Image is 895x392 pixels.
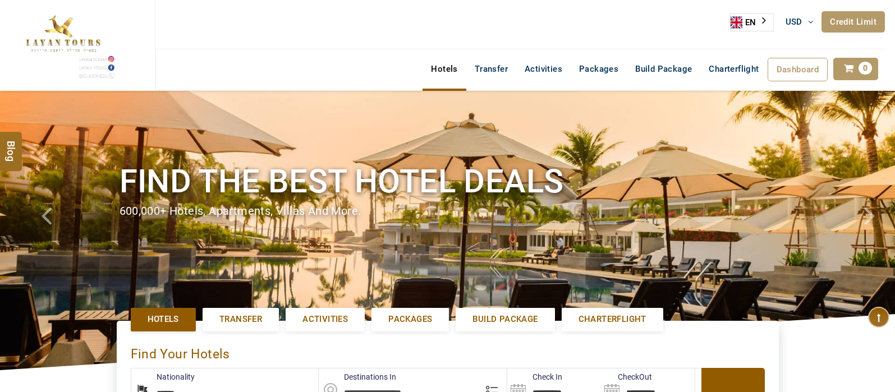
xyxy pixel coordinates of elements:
a: Activities [286,308,365,331]
span: 0 [859,62,872,75]
span: Activities [302,313,348,325]
span: Build Package [472,313,538,325]
a: Build Package [627,58,700,80]
a: Activities [516,58,571,80]
a: Transfer [203,308,279,331]
span: Dashboard [777,64,819,75]
span: USD [786,17,802,27]
a: Build Package [456,308,554,331]
label: CheckOut [601,371,652,382]
a: Packages [371,308,449,331]
span: Packages [388,313,432,325]
span: Hotels [148,313,179,325]
a: 0 [833,58,878,80]
label: Check In [507,371,562,382]
img: The Royal Line Holidays [8,5,117,81]
span: Charterflight [579,313,646,325]
a: EN [731,14,773,31]
a: Packages [571,58,627,80]
a: Charterflight [700,58,767,80]
span: Charterflight [709,64,759,74]
div: 600,000+ hotels, apartments, villas and more. [120,203,776,219]
a: Credit Limit [821,11,885,33]
div: Find Your Hotels [131,335,765,368]
a: Hotels [131,308,196,331]
a: Hotels [423,58,466,80]
label: Destinations In [319,371,396,382]
span: Transfer [219,313,262,325]
h1: Find the best hotel deals [120,160,776,202]
aside: Language selected: English [730,13,774,31]
span: Blog [4,140,19,150]
a: Transfer [466,58,516,80]
label: Nationality [131,371,195,382]
a: Charterflight [562,308,663,331]
div: Language [730,13,774,31]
